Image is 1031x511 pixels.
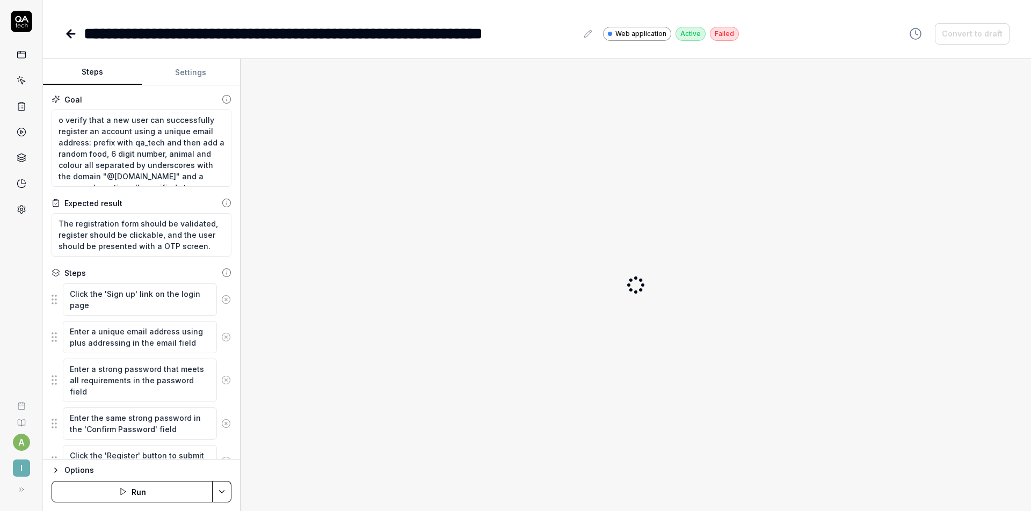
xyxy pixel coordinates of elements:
div: Active [676,27,706,41]
button: I [4,451,38,479]
div: Suggestions [52,320,231,354]
a: Documentation [4,410,38,427]
a: Book a call with us [4,393,38,410]
button: Remove step [217,450,235,472]
button: Remove step [217,289,235,310]
div: Suggestions [52,444,231,478]
div: Goal [64,94,82,105]
button: Settings [142,60,241,85]
div: Options [64,464,231,477]
button: Options [52,464,231,477]
button: Remove step [217,369,235,391]
span: Web application [615,29,666,39]
button: Remove step [217,413,235,434]
div: Suggestions [52,283,231,316]
button: Run [52,481,213,502]
button: Remove step [217,326,235,348]
div: Suggestions [52,407,231,440]
button: View version history [903,23,928,45]
button: Convert to draft [935,23,1010,45]
div: Suggestions [52,358,231,403]
div: Failed [710,27,739,41]
button: a [13,434,30,451]
div: Steps [64,267,86,279]
button: Steps [43,60,142,85]
span: I [13,459,30,477]
div: Expected result [64,198,122,209]
a: Web application [603,26,671,41]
